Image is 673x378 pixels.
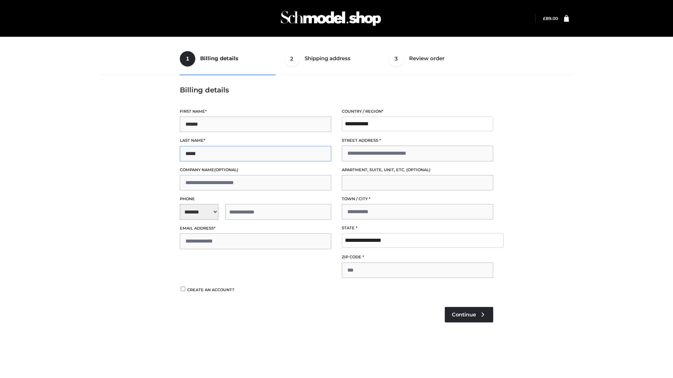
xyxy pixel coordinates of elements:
label: Town / City [342,196,493,202]
input: Create an account? [180,287,186,291]
span: (optional) [406,167,430,172]
label: ZIP Code [342,254,493,260]
a: £89.00 [543,16,558,21]
span: (optional) [214,167,238,172]
label: State [342,225,493,231]
label: Last name [180,137,331,144]
label: First name [180,108,331,115]
span: £ [543,16,546,21]
span: Create an account? [187,287,234,292]
span: Continue [452,311,476,318]
label: Email address [180,225,331,232]
bdi: 89.00 [543,16,558,21]
label: Phone [180,196,331,202]
label: Street address [342,137,493,144]
label: Apartment, suite, unit, etc. [342,167,493,173]
img: Schmodel Admin 964 [278,5,383,32]
a: Continue [445,307,493,322]
label: Country / Region [342,108,493,115]
label: Company name [180,167,331,173]
h3: Billing details [180,86,493,94]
